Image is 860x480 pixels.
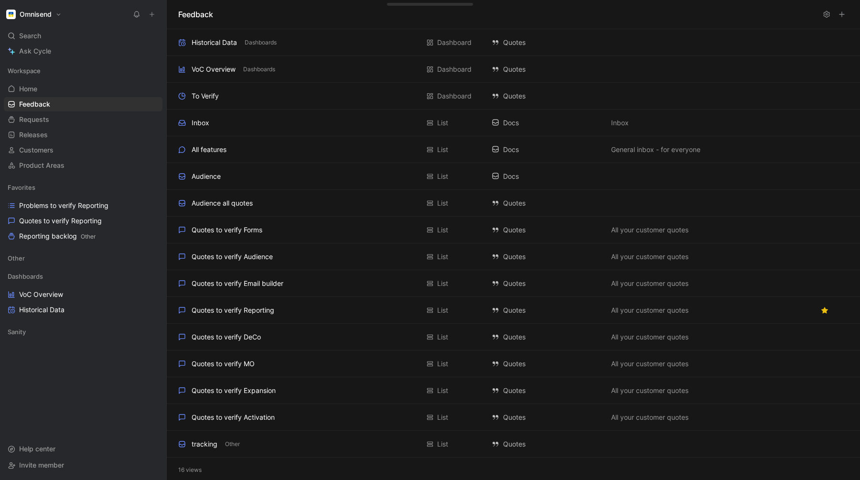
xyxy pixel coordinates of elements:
[167,163,860,190] div: AudienceList DocsView actions
[4,287,162,302] a: VoC Overview
[4,64,162,78] div: Workspace
[4,112,162,127] a: Requests
[4,251,162,268] div: Other
[167,350,860,377] div: Quotes to verify MOList QuotesAll your customer quotesView actions
[437,37,472,48] div: Dashboard
[8,66,41,76] span: Workspace
[4,269,162,317] div: DashboardsVoC OverviewHistorical Data
[192,358,255,370] div: Quotes to verify MO
[167,109,860,136] div: InboxList DocsInboxView actions
[19,30,41,42] span: Search
[167,377,860,404] div: Quotes to verify ExpansionList QuotesAll your customer quotesView actions
[81,233,96,240] span: Other
[167,136,860,163] div: All featuresList DocsGeneral inbox - for everyoneView actions
[492,197,602,209] div: Quotes
[20,10,52,19] h1: Omnisend
[492,358,602,370] div: Quotes
[609,251,690,262] button: All your customer quotes
[611,224,688,236] span: All your customer quotes
[611,144,700,155] span: General inbox - for everyone
[19,99,50,109] span: Feedback
[4,8,64,21] button: OmnisendOmnisend
[492,385,602,396] div: Quotes
[8,327,26,337] span: Sanity
[437,197,448,209] div: List
[19,161,64,170] span: Product Areas
[4,44,162,58] a: Ask Cycle
[8,253,25,263] span: Other
[8,272,43,281] span: Dashboards
[245,38,277,47] span: Dashboards
[609,224,690,236] button: All your customer quotes
[225,439,240,449] span: Other
[4,251,162,265] div: Other
[243,65,275,74] span: Dashboards
[437,385,448,396] div: List
[492,144,602,155] div: Docs
[609,385,690,396] button: All your customer quotes
[19,145,54,155] span: Customers
[4,180,162,195] div: Favorites
[167,217,860,243] div: Quotes to verify FormsList QuotesAll your customer quotesView actions
[167,83,860,109] div: To VerifyDashboard QuotesView actions
[192,197,253,209] div: Audience all quotes
[609,305,690,316] button: All your customer quotes
[611,412,688,423] span: All your customer quotes
[19,461,64,469] span: Invite member
[192,438,217,450] div: tracking
[19,130,48,140] span: Releases
[192,90,219,102] div: To Verify
[192,251,273,262] div: Quotes to verify Audience
[609,278,690,289] button: All your customer quotes
[609,412,690,423] button: All your customer quotes
[4,158,162,173] a: Product Areas
[611,331,688,343] span: All your customer quotes
[437,358,448,370] div: List
[492,90,602,102] div: Quotes
[167,324,860,350] div: Quotes to verify DeCoList QuotesAll your customer quotesView actions
[611,385,688,396] span: All your customer quotes
[4,325,162,342] div: Sanity
[611,358,688,370] span: All your customer quotes
[167,56,860,83] div: VoC OverviewDashboardsDashboard QuotesView actions
[223,440,242,448] button: Other
[4,269,162,284] div: Dashboards
[437,438,448,450] div: List
[19,45,51,57] span: Ask Cycle
[437,117,448,129] div: List
[437,144,448,155] div: List
[243,38,279,47] button: Dashboards
[192,64,236,75] div: VoC Overview
[609,331,690,343] button: All your customer quotes
[192,144,226,155] div: All features
[437,412,448,423] div: List
[167,431,860,458] div: trackingOtherList QuotesView actions
[437,305,448,316] div: List
[19,115,49,124] span: Requests
[611,278,688,289] span: All your customer quotes
[437,64,472,75] div: Dashboard
[192,412,275,423] div: Quotes to verify Activation
[4,214,162,228] a: Quotes to verify Reporting
[192,117,209,129] div: Inbox
[4,97,162,111] a: Feedback
[167,270,860,297] div: Quotes to verify Email builderList QuotesAll your customer quotesView actions
[4,303,162,317] a: Historical Data
[437,90,472,102] div: Dashboard
[609,358,690,370] button: All your customer quotes
[241,65,277,74] button: Dashboards
[437,224,448,236] div: List
[492,37,602,48] div: Quotes
[19,231,96,241] span: Reporting backlog
[19,445,55,453] span: Help center
[4,458,162,472] div: Invite member
[167,404,860,431] div: Quotes to verify ActivationList QuotesAll your customer quotesView actions
[492,64,602,75] div: Quotes
[19,84,37,94] span: Home
[4,128,162,142] a: Releases
[167,297,860,324] div: Quotes to verify ReportingList QuotesAll your customer quotesView actions
[492,171,602,182] div: Docs
[4,325,162,339] div: Sanity
[192,385,276,396] div: Quotes to verify Expansion
[492,412,602,423] div: Quotes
